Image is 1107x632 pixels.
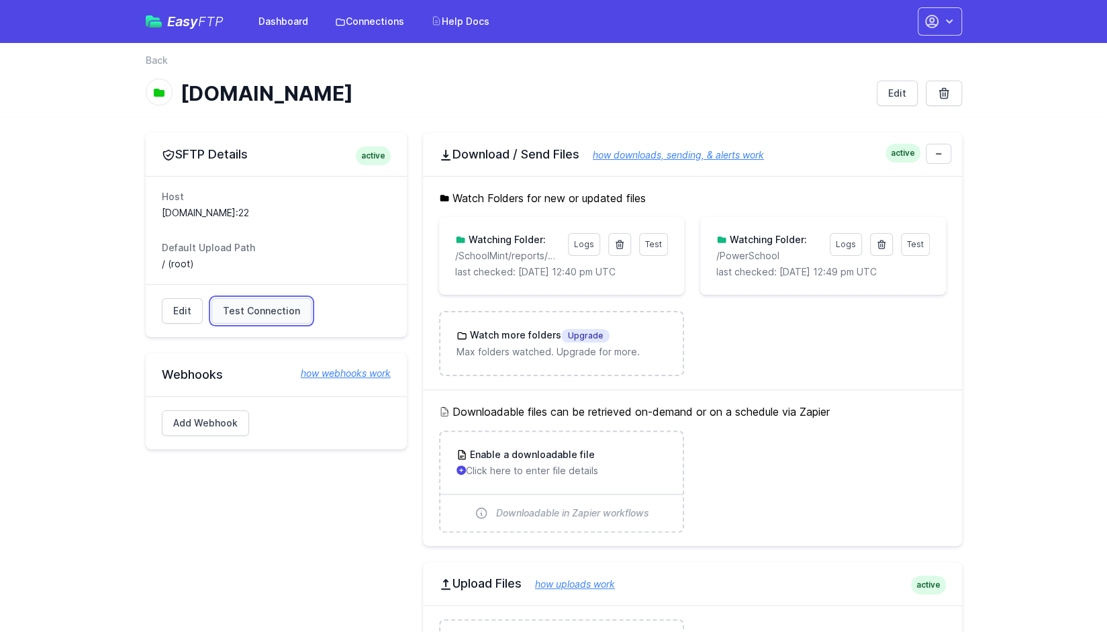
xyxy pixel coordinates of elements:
p: /PowerSchool [716,249,821,263]
a: how downloads, sending, & alerts work [579,149,764,161]
h1: [DOMAIN_NAME] [181,81,866,105]
h5: Downloadable files can be retrieved on-demand or on a schedule via Zapier [439,404,946,420]
h2: SFTP Details [162,146,391,163]
a: Back [146,54,168,67]
a: Test [901,233,930,256]
span: Downloadable in Zapier workflows [496,506,649,520]
a: Test [639,233,668,256]
span: Easy [167,15,224,28]
h3: Watching Folder: [466,233,546,246]
nav: Breadcrumb [146,54,962,75]
a: Logs [830,233,862,256]
a: Enable a downloadable file Click here to enter file details Downloadable in Zapier workflows [440,432,683,531]
a: Edit [162,298,203,324]
a: Edit [877,81,918,106]
p: Click here to enter file details [456,464,667,478]
p: last checked: [DATE] 12:49 pm UTC [716,265,929,279]
h2: Download / Send Files [439,146,946,163]
span: Test [907,239,924,249]
p: Max folders watched. Upgrade for more. [456,345,667,359]
h3: Watch more folders [467,328,610,343]
span: Test Connection [223,304,300,318]
span: active [911,576,946,594]
a: Connections [327,9,412,34]
a: Watch more foldersUpgrade Max folders watched. Upgrade for more. [440,312,683,375]
a: Help Docs [423,9,497,34]
a: Add Webhook [162,410,249,436]
dt: Default Upload Path [162,241,391,255]
a: EasyFTP [146,15,224,28]
img: easyftp_logo.png [146,15,162,28]
span: FTP [198,13,224,30]
h3: Enable a downloadable file [467,448,595,461]
p: /SchoolMint/reports/Cupp_Bobby_2202576 [455,249,560,263]
a: Test Connection [211,298,311,324]
h2: Upload Files [439,576,946,592]
a: Dashboard [250,9,316,34]
dd: [DOMAIN_NAME]:22 [162,206,391,220]
a: Logs [568,233,600,256]
a: how webhooks work [287,367,391,380]
dt: Host [162,190,391,204]
h5: Watch Folders for new or updated files [439,190,946,206]
span: Test [645,239,662,249]
span: Upgrade [561,329,610,343]
a: how uploads work [522,578,615,590]
span: active [356,146,391,165]
dd: / (root) [162,257,391,271]
h3: Watching Folder: [727,233,807,246]
h2: Webhooks [162,367,391,383]
iframe: Drift Widget Chat Controller [1040,565,1091,616]
p: last checked: [DATE] 12:40 pm UTC [455,265,668,279]
span: active [885,144,920,163]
